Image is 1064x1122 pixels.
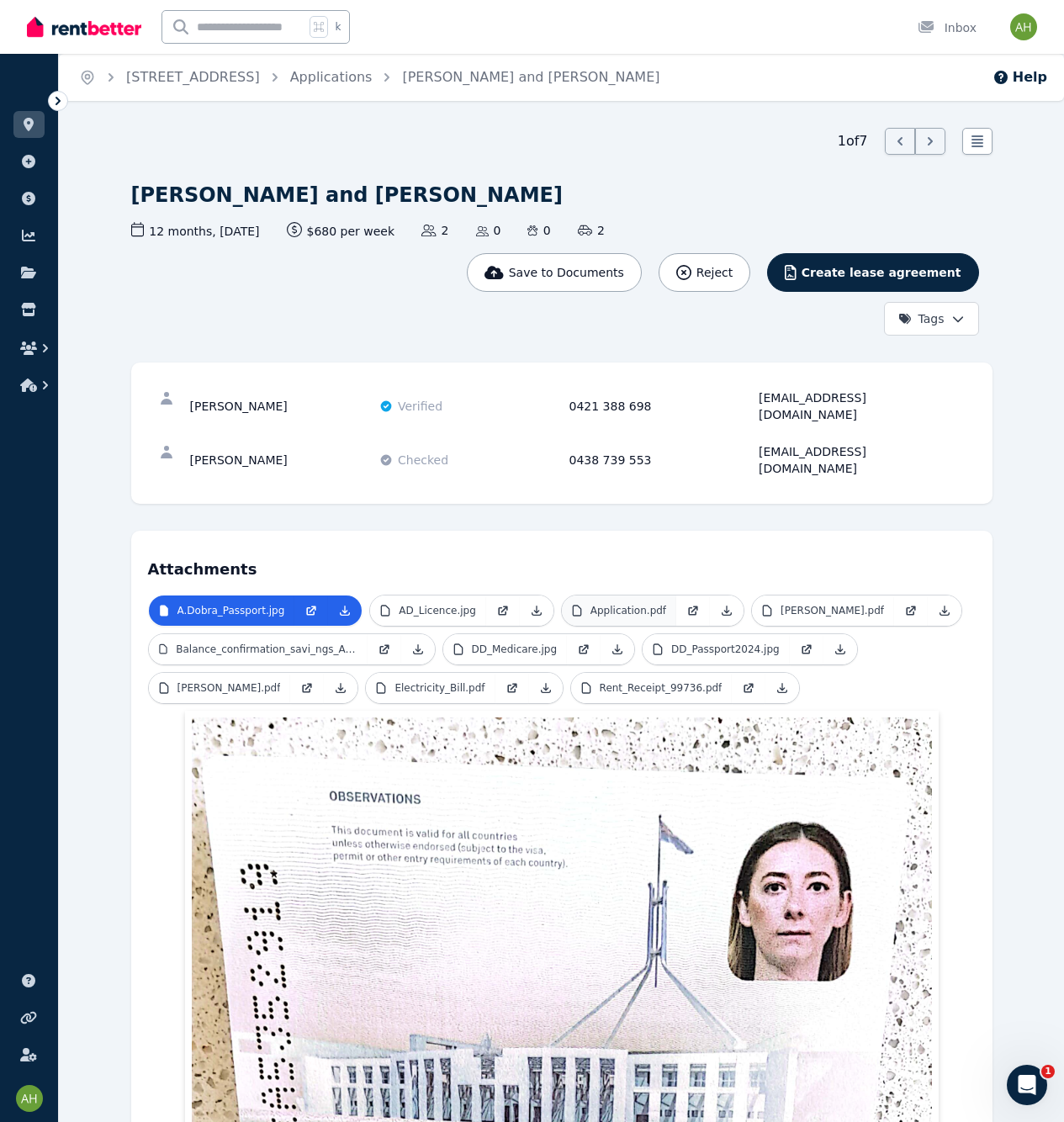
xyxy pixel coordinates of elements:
p: Application.pdf [590,604,666,617]
span: Tags [898,310,945,327]
a: Open in new Tab [790,634,823,664]
a: Open in new Tab [290,673,324,703]
span: ORGANISE [13,93,66,104]
a: Download Attachment [928,595,961,626]
a: [PERSON_NAME].pdf [752,595,894,626]
button: Help [993,67,1047,87]
p: Electricity_Bill.pdf [394,681,484,695]
h4: Attachments [148,548,976,581]
a: Download Attachment [823,634,857,664]
a: Open in new Tab [567,634,601,664]
a: Open in new Tab [676,595,710,626]
p: Rent_Receipt_99736.pdf [600,681,723,695]
a: Download Attachment [328,595,362,626]
a: Rent_Receipt_99736.pdf [571,673,733,703]
div: [PERSON_NAME] [190,389,375,423]
span: Verified [398,398,442,415]
a: Download Attachment [401,634,435,664]
a: Open in new Tab [294,595,328,626]
nav: Breadcrumb [59,54,680,101]
span: 12 months , [DATE] [131,222,260,240]
div: [EMAIL_ADDRESS][DOMAIN_NAME] [759,389,944,423]
span: 0 [476,222,501,239]
a: DD_Passport2024.jpg [643,634,790,664]
img: Alan Heywood [1010,13,1037,40]
a: AD_Licence.jpg [370,595,485,626]
span: 2 [421,222,448,239]
a: Download Attachment [710,595,744,626]
a: [PERSON_NAME] and [PERSON_NAME] [402,69,659,85]
a: Download Attachment [765,673,799,703]
a: Open in new Tab [486,595,520,626]
a: Balance_confirmation_savi_ngs_AC.pdf [149,634,368,664]
a: [PERSON_NAME].pdf [149,673,291,703]
a: Download Attachment [324,673,357,703]
span: $680 per week [287,222,395,240]
a: Download Attachment [520,595,553,626]
p: DD_Passport2024.jpg [671,643,780,656]
div: Inbox [918,19,977,36]
a: Download Attachment [529,673,563,703]
iframe: Intercom live chat [1007,1065,1047,1105]
span: k [335,20,341,34]
p: [PERSON_NAME].pdf [177,681,281,695]
span: Checked [398,452,448,468]
button: Save to Documents [467,253,642,292]
a: [STREET_ADDRESS] [126,69,260,85]
p: A.Dobra_Passport.jpg [177,604,285,617]
div: [PERSON_NAME] [190,443,375,477]
a: Electricity_Bill.pdf [366,673,495,703]
p: DD_Medicare.jpg [472,643,558,656]
a: DD_Medicare.jpg [443,634,568,664]
a: Open in new Tab [495,673,529,703]
a: Application.pdf [562,595,676,626]
a: Download Attachment [601,634,634,664]
span: Reject [696,264,733,281]
a: Applications [290,69,373,85]
span: 0 [527,222,550,239]
button: Reject [659,253,750,292]
p: Balance_confirmation_savi_ngs_AC.pdf [176,643,357,656]
span: 1 of 7 [838,131,868,151]
p: AD_Licence.jpg [399,604,475,617]
h1: [PERSON_NAME] and [PERSON_NAME] [131,182,563,209]
div: 0421 388 698 [569,389,754,423]
a: Open in new Tab [894,595,928,626]
span: 2 [578,222,605,239]
div: 0438 739 553 [569,443,754,477]
a: Open in new Tab [732,673,765,703]
span: Save to Documents [509,264,624,281]
img: RentBetter [27,14,141,40]
span: Create lease agreement [802,264,961,281]
div: [EMAIL_ADDRESS][DOMAIN_NAME] [759,443,944,477]
a: A.Dobra_Passport.jpg [149,595,295,626]
img: Alan Heywood [16,1085,43,1112]
button: Tags [884,302,979,336]
a: Open in new Tab [368,634,401,664]
span: 1 [1041,1065,1055,1078]
p: [PERSON_NAME].pdf [781,604,884,617]
button: Create lease agreement [767,253,978,292]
